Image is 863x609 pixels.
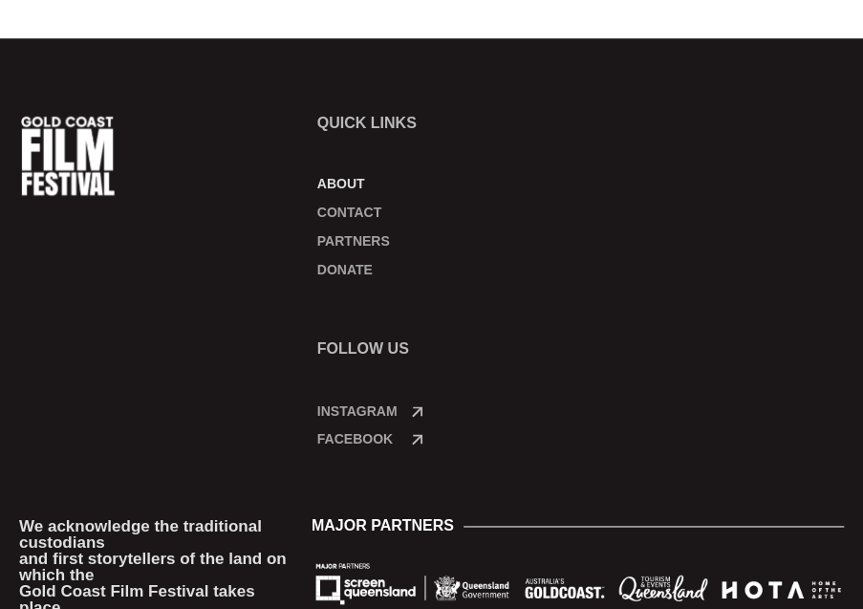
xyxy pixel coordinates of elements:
[317,341,549,357] p: FOLLOW US
[317,403,398,419] a: Instagram
[317,203,549,222] a: Contact
[317,174,549,193] a: About
[412,406,422,417] a: Instagram
[317,174,549,279] nav: Menu
[412,434,422,445] a: Facebook
[312,518,454,533] span: MAJOR PARTNERS
[317,260,549,279] a: Donate
[317,231,549,250] a: Partners
[317,116,549,131] p: Quick links
[317,431,393,446] a: Facebook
